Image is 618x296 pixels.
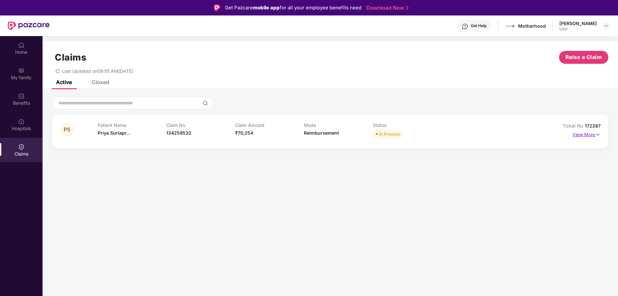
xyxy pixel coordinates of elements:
div: Active [56,79,72,85]
img: New Pazcare Logo [8,22,50,30]
span: Reimbursement [304,130,339,136]
h1: Claims [55,52,86,63]
p: Mode [304,122,373,128]
div: In Process [379,131,400,137]
span: Priya Suriapr... [98,130,130,136]
div: User [559,26,597,32]
img: svg+xml;base64,PHN2ZyBpZD0iQ2xhaW0iIHhtbG5zPSJodHRwOi8vd3d3LnczLm9yZy8yMDAwL3N2ZyIgd2lkdGg9IjIwIi... [18,144,24,150]
div: Get Help [471,23,487,28]
img: motherhood%20_%20logo.png [506,21,515,31]
span: 172287 [585,123,601,129]
img: svg+xml;base64,PHN2ZyB4bWxucz0iaHR0cDovL3d3dy53My5vcmcvMjAwMC9zdmciIHdpZHRoPSIxNyIgaGVpZ2h0PSIxNy... [595,131,601,138]
div: [PERSON_NAME] [559,20,597,26]
span: ₹70,254 [235,130,253,136]
a: Download Now [366,5,407,11]
span: PS [64,127,70,132]
img: svg+xml;base64,PHN2ZyBpZD0iRHJvcGRvd24tMzJ4MzIiIHhtbG5zPSJodHRwOi8vd3d3LnczLm9yZy8yMDAwL3N2ZyIgd2... [604,23,609,28]
span: redo [55,68,60,74]
img: svg+xml;base64,PHN2ZyBpZD0iSG9zcGl0YWxzIiB4bWxucz0iaHR0cDovL3d3dy53My5vcmcvMjAwMC9zdmciIHdpZHRoPS... [18,118,24,125]
p: Patient Name [98,122,167,128]
span: Raise a Claim [565,53,602,61]
div: Motherhood [518,23,546,29]
p: Claim No [166,122,235,128]
div: Closed [92,79,109,85]
img: svg+xml;base64,PHN2ZyBpZD0iSGVscC0zMngzMiIgeG1sbnM9Imh0dHA6Ly93d3cudzMub3JnLzIwMDAvc3ZnIiB3aWR0aD... [462,23,468,30]
img: svg+xml;base64,PHN2ZyBpZD0iSG9tZSIgeG1sbnM9Imh0dHA6Ly93d3cudzMub3JnLzIwMDAvc3ZnIiB3aWR0aD0iMjAiIG... [18,42,24,48]
img: svg+xml;base64,PHN2ZyBpZD0iU2VhcmNoLTMyeDMyIiB4bWxucz0iaHR0cDovL3d3dy53My5vcmcvMjAwMC9zdmciIHdpZH... [203,100,208,106]
img: svg+xml;base64,PHN2ZyB3aWR0aD0iMjAiIGhlaWdodD0iMjAiIHZpZXdCb3g9IjAgMCAyMCAyMCIgZmlsbD0ibm9uZSIgeG... [18,67,24,74]
button: Raise a Claim [559,51,608,64]
span: Last Updated on 09:55 AM[DATE] [62,68,133,74]
p: Status [373,122,442,128]
strong: mobile app [253,5,280,11]
img: svg+xml;base64,PHN2ZyBpZD0iQmVuZWZpdHMiIHhtbG5zPSJodHRwOi8vd3d3LnczLm9yZy8yMDAwL3N2ZyIgd2lkdGg9Ij... [18,93,24,99]
span: 134259532 [166,130,191,136]
span: Ticket No [563,123,585,129]
p: View More [573,129,601,138]
img: Logo [214,5,220,11]
img: Stroke [406,5,409,11]
div: Get Pazcare for all your employee benefits need [225,4,362,12]
p: Claim Amount [235,122,304,128]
